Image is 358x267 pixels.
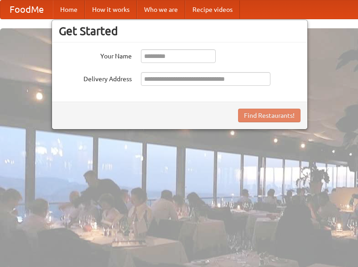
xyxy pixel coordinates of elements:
[0,0,53,19] a: FoodMe
[59,72,132,84] label: Delivery Address
[53,0,85,19] a: Home
[85,0,137,19] a: How it works
[137,0,185,19] a: Who we are
[185,0,240,19] a: Recipe videos
[59,49,132,61] label: Your Name
[238,109,301,122] button: Find Restaurants!
[59,24,301,38] h3: Get Started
